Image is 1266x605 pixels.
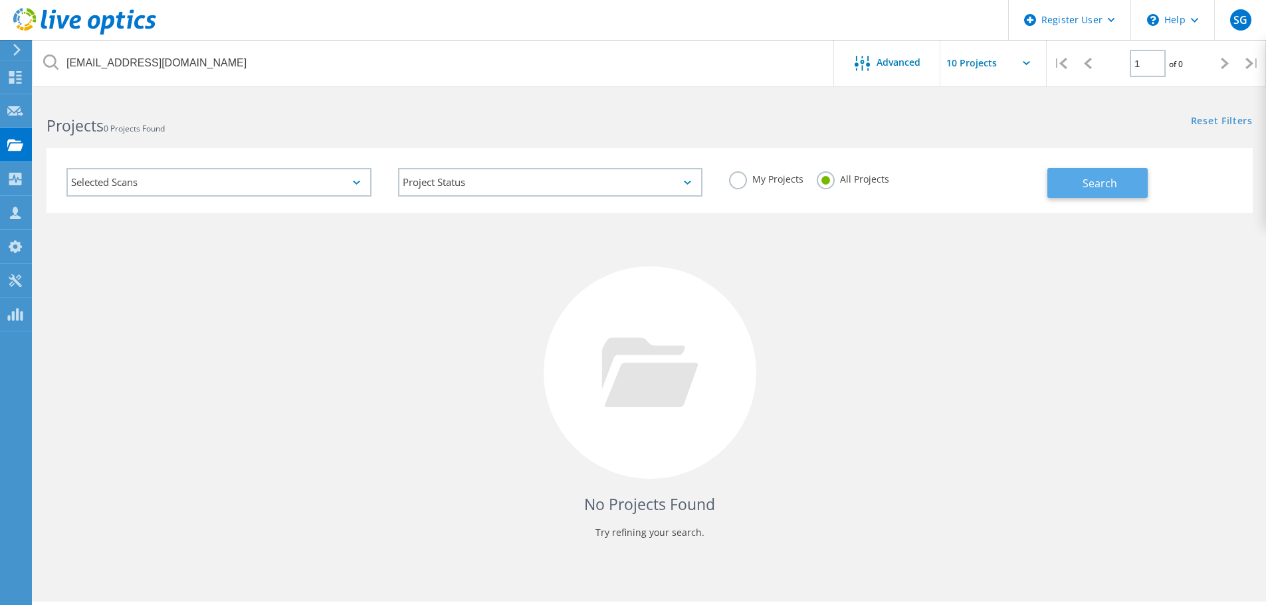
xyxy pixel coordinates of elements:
label: All Projects [817,171,889,184]
button: Search [1047,168,1148,198]
a: Reset Filters [1191,116,1253,128]
b: Projects [47,115,104,136]
p: Try refining your search. [60,522,1239,543]
div: | [1239,40,1266,87]
span: SG [1233,15,1247,25]
div: Selected Scans [66,168,371,197]
svg: \n [1147,14,1159,26]
span: Search [1083,176,1117,191]
span: of 0 [1169,58,1183,70]
input: Search projects by name, owner, ID, company, etc [33,40,835,86]
span: 0 Projects Found [104,123,165,134]
h4: No Projects Found [60,493,1239,515]
a: Live Optics Dashboard [13,28,156,37]
div: | [1047,40,1074,87]
span: Advanced [877,58,920,67]
label: My Projects [729,171,803,184]
div: Project Status [398,168,703,197]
